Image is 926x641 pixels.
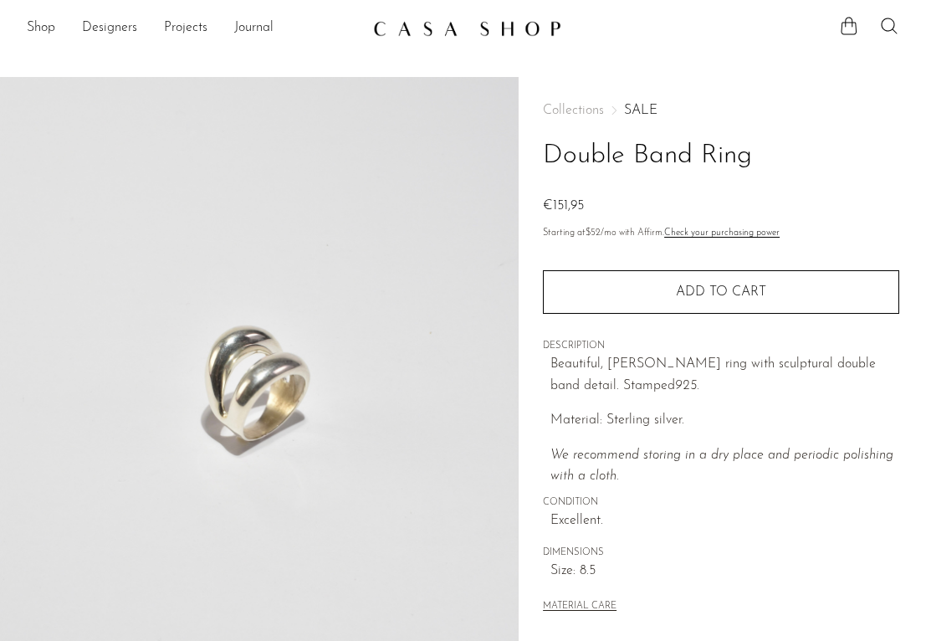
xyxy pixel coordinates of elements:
span: Size: 8.5 [550,561,899,582]
nav: Breadcrumbs [543,104,899,117]
a: Designers [82,18,137,39]
button: Add to cart [543,270,899,314]
span: DESCRIPTION [543,339,899,354]
ul: NEW HEADER MENU [27,14,360,43]
span: DIMENSIONS [543,546,899,561]
nav: Desktop navigation [27,14,360,43]
span: €151,95 [543,199,584,213]
h1: Double Band Ring [543,135,899,177]
a: Projects [164,18,207,39]
span: Collections [543,104,604,117]
em: 925. [675,379,699,392]
span: $52 [586,228,601,238]
a: SALE [624,104,657,117]
a: Journal [234,18,274,39]
p: Starting at /mo with Affirm. [543,226,899,241]
span: Excellent. [550,510,899,532]
a: Shop [27,18,55,39]
button: MATERIAL CARE [543,601,616,613]
span: CONDITION [543,495,899,510]
span: Add to cart [676,285,766,299]
a: Check your purchasing power - Learn more about Affirm Financing (opens in modal) [664,228,780,238]
p: Beautiful, [PERSON_NAME] ring with sculptural double band detail. Stamped [550,354,899,397]
p: Material: Sterling silver. [550,410,899,432]
i: We recommend storing in a dry place and periodic polishing with a cloth. [550,449,893,484]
